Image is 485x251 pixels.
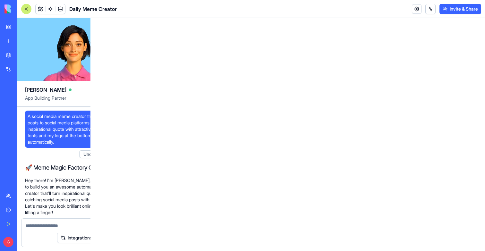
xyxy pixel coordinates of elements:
span: [PERSON_NAME] [25,86,66,94]
button: Undo [79,150,98,158]
button: Integrations [57,233,96,243]
h1: 🚀 Meme Magic Factory Coming Up! [25,163,122,172]
span: App Building Partner [25,95,122,106]
button: Invite & Share [439,4,481,14]
span: S [3,237,13,247]
p: Hey there! I'm [PERSON_NAME], and I'm going to build you an awesome automated meme creator that'l... [25,177,122,216]
img: logo [4,4,44,13]
span: Daily Meme Creator [69,5,117,13]
span: A social media meme creator that makes and posts to social media platforms a new inspirational qu... [28,113,119,145]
